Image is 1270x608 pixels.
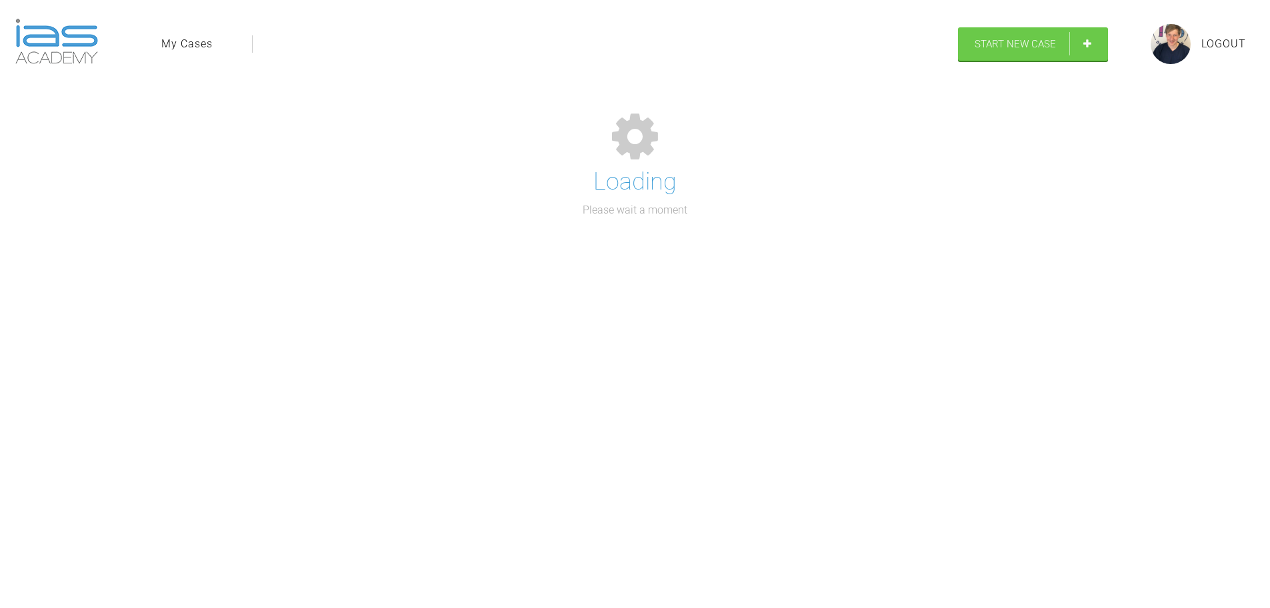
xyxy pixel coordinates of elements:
a: Start New Case [958,27,1108,61]
a: My Cases [161,35,213,53]
h1: Loading [593,163,677,202]
a: Logout [1201,35,1246,53]
img: logo-light.3e3ef733.png [15,19,98,64]
img: profile.png [1151,24,1191,64]
p: Please wait a moment [583,202,687,219]
span: Start New Case [975,38,1056,50]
